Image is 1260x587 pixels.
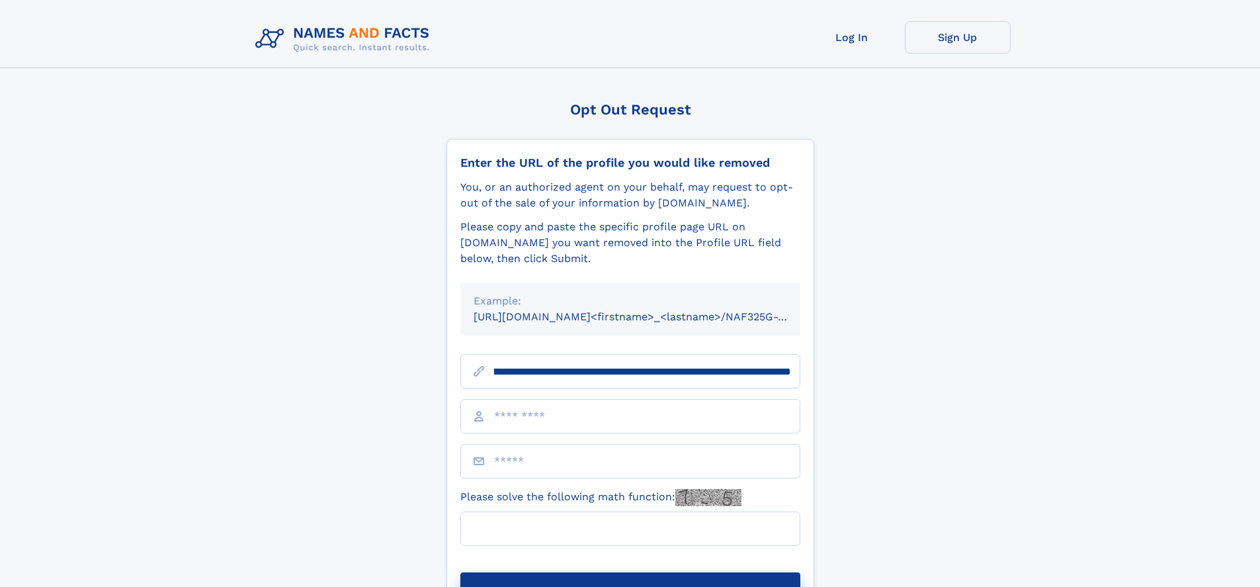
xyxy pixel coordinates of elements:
[460,179,800,211] div: You, or an authorized agent on your behalf, may request to opt-out of the sale of your informatio...
[460,219,800,267] div: Please copy and paste the specific profile page URL on [DOMAIN_NAME] you want removed into the Pr...
[474,310,825,323] small: [URL][DOMAIN_NAME]<firstname>_<lastname>/NAF325G-xxxxxxxx
[460,156,800,170] div: Enter the URL of the profile you would like removed
[250,21,441,57] img: Logo Names and Facts
[446,101,814,118] div: Opt Out Request
[474,293,787,309] div: Example:
[799,21,905,54] a: Log In
[905,21,1011,54] a: Sign Up
[460,489,741,506] label: Please solve the following math function:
